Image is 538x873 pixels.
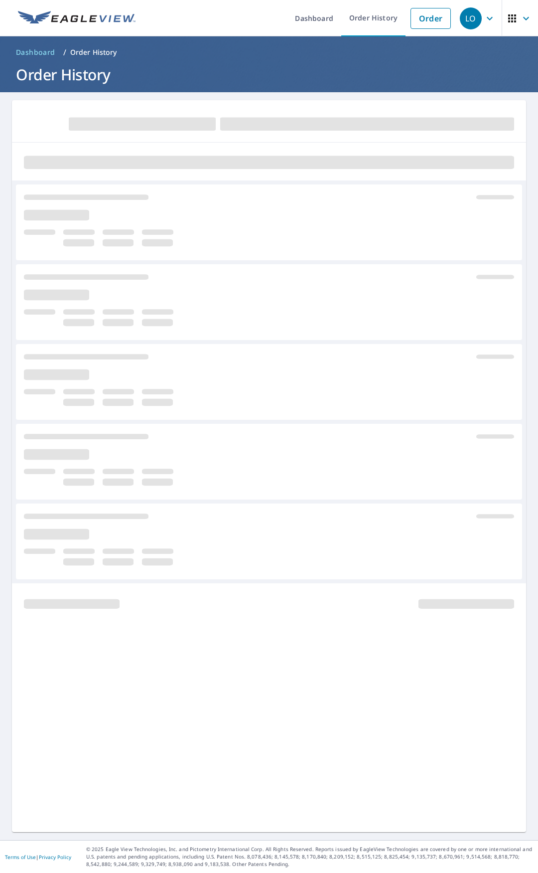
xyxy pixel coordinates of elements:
[410,8,451,29] a: Order
[12,44,59,60] a: Dashboard
[5,854,36,861] a: Terms of Use
[63,46,66,58] li: /
[460,7,482,29] div: LO
[70,47,117,57] p: Order History
[39,854,71,861] a: Privacy Policy
[12,44,526,60] nav: breadcrumb
[86,846,533,868] p: © 2025 Eagle View Technologies, Inc. and Pictometry International Corp. All Rights Reserved. Repo...
[18,11,135,26] img: EV Logo
[16,47,55,57] span: Dashboard
[12,64,526,85] h1: Order History
[5,854,71,860] p: |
